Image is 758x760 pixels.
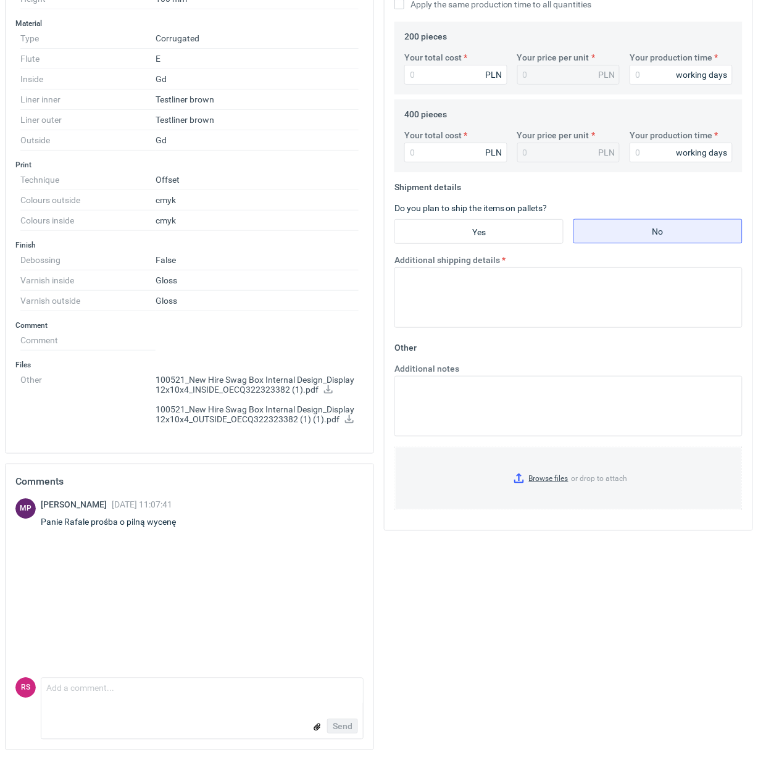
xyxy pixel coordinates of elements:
[394,219,564,244] label: Yes
[20,291,156,311] dt: Varnish outside
[156,291,359,311] dd: Gloss
[156,404,359,425] p: 100521_New Hire Swag Box Internal Design_Display 12x10x4_OUTSIDE_OECQ322323382 (1) (1).pdf
[15,160,364,170] h3: Print
[15,499,36,519] figcaption: MP
[15,499,36,519] div: Michał Palasek
[677,69,728,81] div: working days
[20,250,156,270] dt: Debossing
[20,90,156,110] dt: Liner inner
[156,270,359,291] dd: Gloss
[598,146,615,159] div: PLN
[404,143,507,162] input: 0
[156,190,359,211] dd: cmyk
[394,177,461,192] legend: Shipment details
[20,370,156,434] dt: Other
[394,362,459,375] label: Additional notes
[20,170,156,190] dt: Technique
[394,254,500,266] label: Additional shipping details
[404,27,447,41] legend: 200 pieces
[327,719,358,734] button: Send
[156,90,359,110] dd: Testliner brown
[15,474,364,489] h2: Comments
[112,500,172,510] span: [DATE] 11:07:41
[630,143,733,162] input: 0
[20,110,156,130] dt: Liner outer
[156,130,359,151] dd: Gd
[156,170,359,190] dd: Offset
[404,51,462,64] label: Your total cost
[20,49,156,69] dt: Flute
[486,69,502,81] div: PLN
[20,130,156,151] dt: Outside
[20,270,156,291] dt: Varnish inside
[404,104,447,119] legend: 400 pieces
[630,51,712,64] label: Your production time
[20,330,156,351] dt: Comment
[156,110,359,130] dd: Testliner brown
[394,203,548,213] label: Do you plan to ship the items on pallets?
[156,28,359,49] dd: Corrugated
[15,678,36,698] figcaption: RS
[41,516,191,528] div: Panie Rafale prośba o pilną wycenę
[517,51,589,64] label: Your price per unit
[15,19,364,28] h3: Material
[41,500,112,510] span: [PERSON_NAME]
[630,129,712,141] label: Your production time
[517,129,589,141] label: Your price per unit
[630,65,733,85] input: 0
[156,211,359,231] dd: cmyk
[15,678,36,698] div: Rafał Stani
[20,28,156,49] dt: Type
[486,146,502,159] div: PLN
[394,338,417,353] legend: Other
[156,49,359,69] dd: E
[15,240,364,250] h3: Finish
[573,219,743,244] label: No
[15,320,364,330] h3: Comment
[156,375,359,396] p: 100521_New Hire Swag Box Internal Design_Display 12x10x4_INSIDE_OECQ322323382 (1).pdf
[20,211,156,231] dt: Colours inside
[156,69,359,90] dd: Gd
[404,65,507,85] input: 0
[677,146,728,159] div: working days
[15,360,364,370] h3: Files
[156,250,359,270] dd: False
[395,447,742,510] label: or drop to attach
[20,190,156,211] dt: Colours outside
[598,69,615,81] div: PLN
[404,129,462,141] label: Your total cost
[20,69,156,90] dt: Inside
[333,722,352,731] span: Send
